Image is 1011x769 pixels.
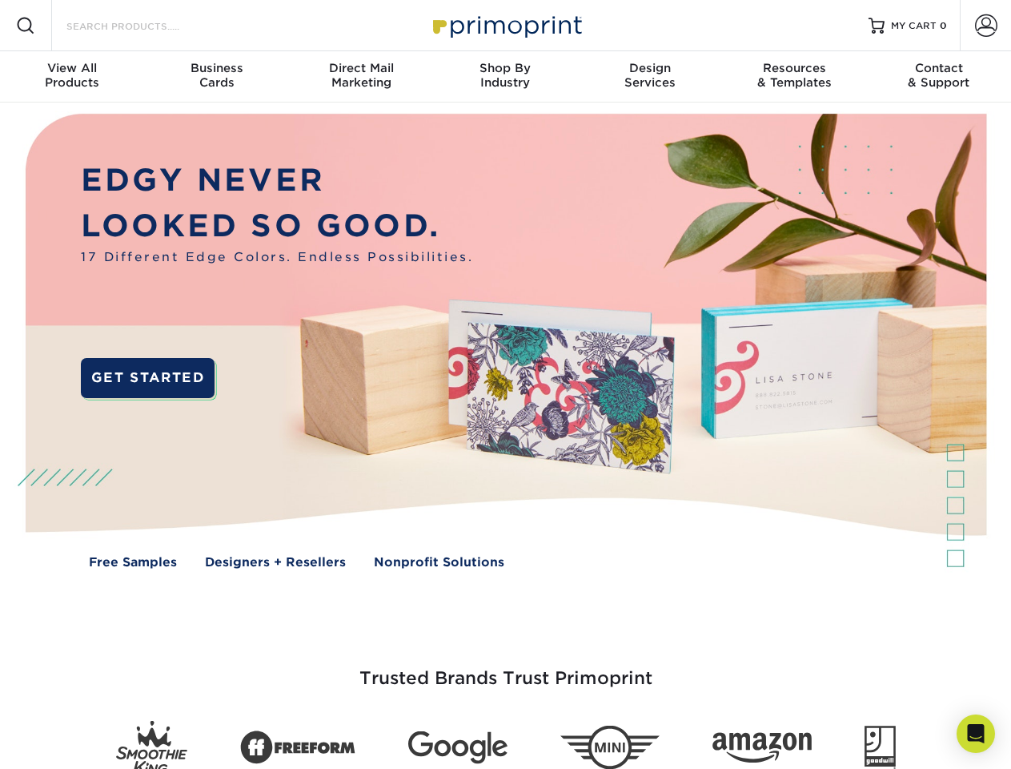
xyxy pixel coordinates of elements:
span: Design [578,61,722,75]
a: Shop ByIndustry [433,51,577,103]
h3: Trusted Brands Trust Primoprint [38,630,974,708]
span: Business [144,61,288,75]
div: Services [578,61,722,90]
a: Direct MailMarketing [289,51,433,103]
div: Open Intercom Messenger [957,715,995,753]
span: Shop By [433,61,577,75]
div: & Templates [722,61,866,90]
a: Contact& Support [867,51,1011,103]
div: Industry [433,61,577,90]
div: & Support [867,61,1011,90]
img: Google [408,731,508,764]
p: LOOKED SO GOOD. [81,203,473,249]
span: 0 [940,20,947,31]
a: Resources& Templates [722,51,866,103]
p: EDGY NEVER [81,158,473,203]
a: Free Samples [89,554,177,572]
span: MY CART [891,19,937,33]
img: Goodwill [865,726,896,769]
a: GET STARTED [81,358,215,398]
span: Direct Mail [289,61,433,75]
span: 17 Different Edge Colors. Endless Possibilities. [81,248,473,267]
input: SEARCH PRODUCTS..... [65,16,221,35]
img: Amazon [712,733,812,763]
a: DesignServices [578,51,722,103]
div: Marketing [289,61,433,90]
a: Nonprofit Solutions [374,554,504,572]
a: BusinessCards [144,51,288,103]
span: Contact [867,61,1011,75]
span: Resources [722,61,866,75]
div: Cards [144,61,288,90]
a: Designers + Resellers [205,554,346,572]
img: Primoprint [426,8,586,42]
